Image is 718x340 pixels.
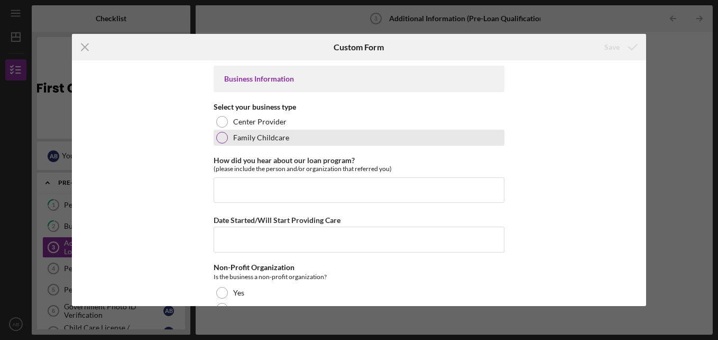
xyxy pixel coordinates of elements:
[233,133,289,142] label: Family Childcare
[233,118,287,126] label: Center Provider
[214,165,504,173] div: (please include the person and/or organization that referred you)
[233,289,244,297] label: Yes
[214,156,355,165] label: How did you hear about our loan program?
[214,216,340,225] label: Date Started/Will Start Providing Care
[214,263,504,272] div: Non-Profit Organization
[214,272,504,282] div: Is the business a non-profit organization?
[604,37,620,58] div: Save
[214,103,504,111] div: Select your business type
[334,42,384,52] h6: Custom Form
[594,37,646,58] button: Save
[224,75,494,83] div: Business Information
[233,305,243,313] label: No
